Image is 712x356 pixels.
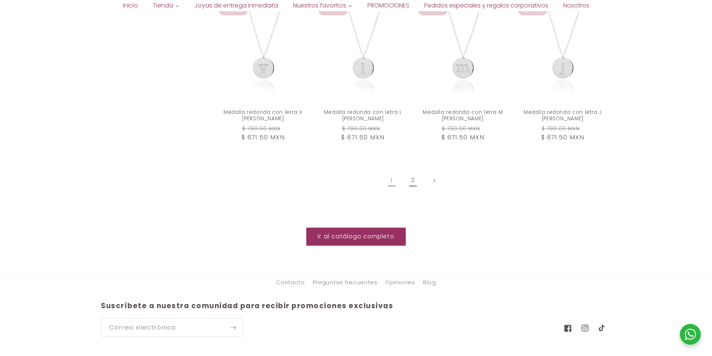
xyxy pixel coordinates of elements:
[422,109,503,123] a: Medalla redonda con letra M [PERSON_NAME]
[276,278,305,290] a: Contacto
[293,1,346,10] span: Nuestros favoritos
[383,172,400,189] a: Página 1
[306,227,406,246] a: Ir al catálogo completo
[101,319,242,336] input: Correo electrónico
[425,172,443,189] a: Página siguiente
[313,276,377,290] a: Preguntas frecuentes
[215,172,611,189] nav: Paginación
[404,172,422,189] a: Página 2
[123,1,138,10] span: Inicio
[194,1,278,10] span: Joyas de entrega inmediata
[423,276,436,290] a: Blog
[223,109,304,123] a: Medalla redonda con letra V [PERSON_NAME]
[522,109,603,123] a: Medalla redonda con letra J [PERSON_NAME]
[367,1,409,10] span: PROMOCIONES
[424,1,548,10] span: Pedidos especiales y regalos corporativos
[563,1,589,10] span: Nosotros
[101,301,555,311] h2: Suscríbete a nuestra comunidad para recibir promociones exclusivas
[225,318,242,337] button: Suscribirse
[385,276,415,290] a: Opiniones
[323,109,404,123] a: Medalla redonda con letra L [PERSON_NAME]
[153,1,173,10] span: Tienda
